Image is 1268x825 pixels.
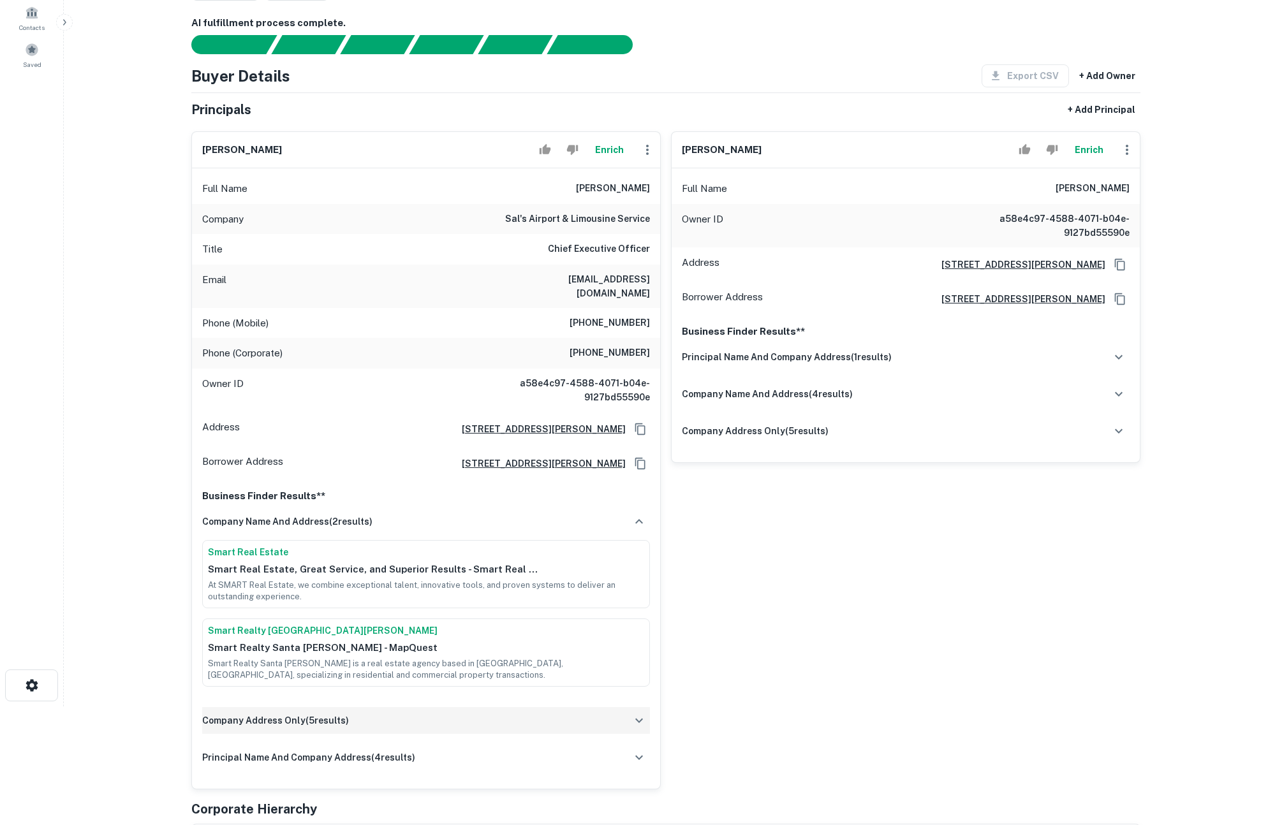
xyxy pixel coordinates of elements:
iframe: Chat Widget [1204,723,1268,784]
p: At SMART Real Estate, we combine exceptional talent, innovative tools, and proven systems to deli... [208,580,644,602]
p: Phone (Mobile) [202,316,269,331]
h6: a58e4c97-4588-4071-b04e-9127bd55590e [977,212,1130,240]
div: Principals found, AI now looking for contact information... [409,35,483,54]
button: + Add Owner [1074,64,1140,87]
a: Contacts [4,1,60,35]
div: Sending borrower request to AI... [176,35,272,54]
button: + Add Principal [1063,98,1140,121]
button: Copy Address [1110,289,1130,309]
h6: [PERSON_NAME] [682,143,762,157]
a: [STREET_ADDRESS][PERSON_NAME] [931,258,1105,272]
p: Phone (Corporate) [202,346,283,361]
div: Documents found, AI parsing details... [340,35,415,54]
h6: a58e4c97-4588-4071-b04e-9127bd55590e [497,376,650,404]
a: [STREET_ADDRESS][PERSON_NAME] [452,422,626,436]
p: Title [202,242,223,257]
div: Your request is received and processing... [271,35,346,54]
h5: Principals [191,100,251,119]
a: [STREET_ADDRESS][PERSON_NAME] [452,456,626,471]
p: Owner ID [202,376,244,404]
div: AI fulfillment process complete. [547,35,648,54]
h6: AI fulfillment process complete. [191,16,1140,31]
h6: company address only ( 5 results) [202,713,349,727]
p: Company [202,212,244,227]
h6: [EMAIL_ADDRESS][DOMAIN_NAME] [497,272,650,300]
p: Address [202,420,240,439]
h6: company name and address ( 4 results) [682,387,853,401]
button: Reject [1041,137,1063,163]
p: Smart Realty Santa [PERSON_NAME] is a real estate agency based in [GEOGRAPHIC_DATA], [GEOGRAPHIC_... [208,658,644,681]
h6: [PERSON_NAME] [576,181,650,196]
p: Email [202,272,226,300]
p: Smart Realty Santa [PERSON_NAME] - MapQuest [208,640,644,655]
h6: principal name and company address ( 1 results) [682,350,892,364]
button: Copy Address [1110,255,1130,274]
p: Address [682,255,719,274]
button: Enrich [1068,137,1109,163]
a: [STREET_ADDRESS][PERSON_NAME] [931,292,1105,306]
p: Owner ID [682,212,723,240]
h6: [PERSON_NAME] [1056,181,1130,196]
button: Copy Address [631,454,650,473]
h4: Buyer Details [191,64,290,87]
button: Reject [561,137,584,163]
span: Saved [23,59,41,69]
a: Saved [4,38,60,72]
p: Full Name [202,181,247,196]
h6: [PHONE_NUMBER] [570,316,650,331]
h5: Corporate Hierarchy [191,799,317,819]
button: Accept [1014,137,1036,163]
h6: principal name and company address ( 4 results) [202,750,415,764]
h6: company address only ( 5 results) [682,424,829,438]
p: Borrower Address [682,289,763,309]
h6: company name and address ( 2 results) [202,515,372,529]
span: Contacts [19,22,45,33]
a: Smart Realty [GEOGRAPHIC_DATA][PERSON_NAME] [208,624,644,638]
p: Business Finder Results** [682,324,1130,339]
h6: [PERSON_NAME] [202,143,282,157]
p: Smart Real Estate, Great Service, and Superior Results - Smart Real ... [208,562,644,577]
p: Borrower Address [202,454,283,473]
button: Accept [534,137,556,163]
div: Principals found, still searching for contact information. This may take time... [478,35,552,54]
h6: Chief Executive Officer [548,242,650,257]
h6: [PHONE_NUMBER] [570,346,650,361]
p: Business Finder Results** [202,488,650,504]
button: Enrich [589,137,630,163]
p: Full Name [682,181,727,196]
a: Smart Real Estate [208,546,644,559]
h6: sal's airport & limousine service [505,212,650,227]
button: Copy Address [631,420,650,439]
